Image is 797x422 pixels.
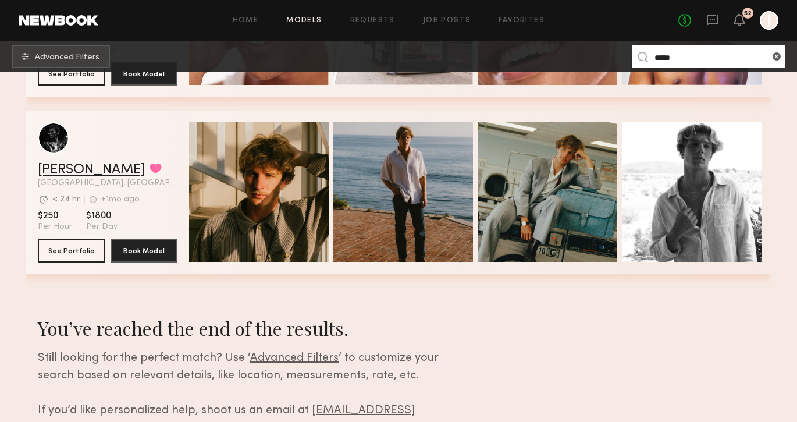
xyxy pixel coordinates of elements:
a: Models [286,17,322,24]
a: [PERSON_NAME] [38,163,145,177]
span: [GEOGRAPHIC_DATA], [GEOGRAPHIC_DATA] [38,179,177,187]
span: $250 [38,210,72,222]
span: Per Day [86,222,118,232]
div: You’ve reached the end of the results. [38,315,476,341]
button: See Portfolio [38,239,105,263]
button: See Portfolio [38,62,105,86]
a: Home [233,17,259,24]
span: Per Hour [38,222,72,232]
a: Requests [350,17,395,24]
div: +1mo ago [101,196,140,204]
button: Book Model [111,239,177,263]
a: Job Posts [423,17,471,24]
button: Advanced Filters [12,45,110,68]
div: 52 [744,10,752,17]
a: J [760,11,778,30]
span: Advanced Filters [250,353,339,364]
div: < 24 hr [52,196,80,204]
span: $1800 [86,210,118,222]
button: Book Model [111,62,177,86]
a: Favorites [499,17,545,24]
span: Advanced Filters [35,54,99,62]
